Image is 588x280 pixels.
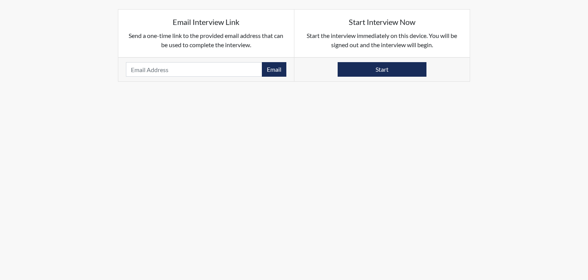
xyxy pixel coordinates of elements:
button: Email [262,62,286,77]
h5: Start Interview Now [302,17,462,26]
p: Start the interview immediately on this device. You will be signed out and the interview will begin. [302,31,462,49]
input: Email Address [126,62,262,77]
button: Start [338,62,426,77]
p: Send a one-time link to the provided email address that can be used to complete the interview. [126,31,286,49]
h5: Email Interview Link [126,17,286,26]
